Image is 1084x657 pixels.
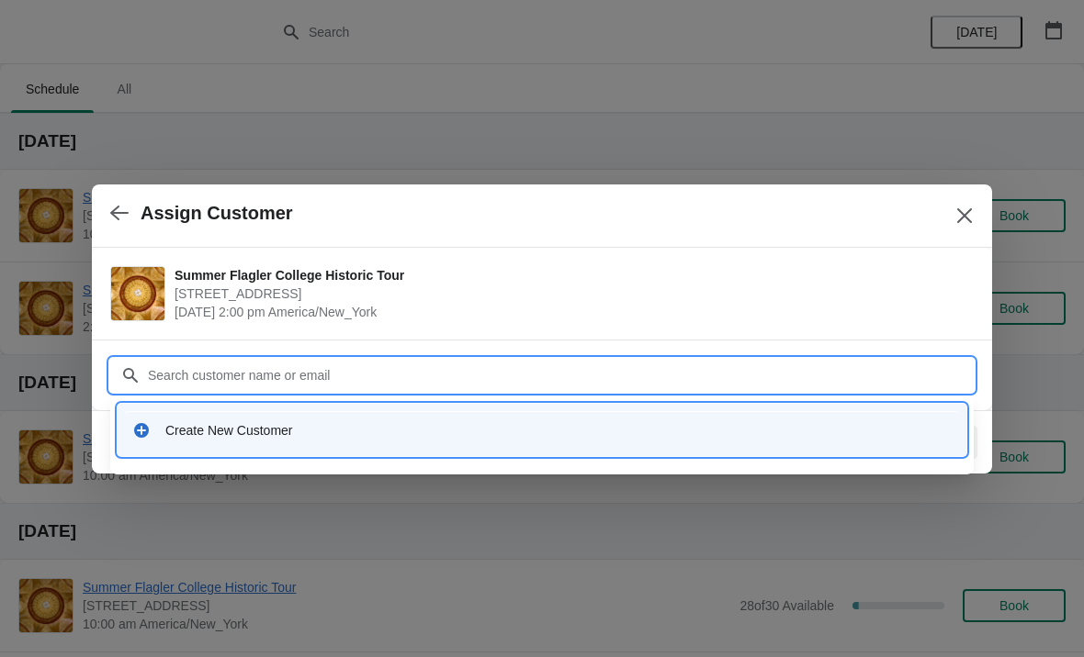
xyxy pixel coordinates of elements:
h2: Assign Customer [141,203,293,224]
span: [DATE] 2:00 pm America/New_York [175,303,965,321]
input: Search customer name or email [147,359,974,392]
div: Create New Customer [165,421,952,440]
img: Summer Flagler College Historic Tour | 74 King Street, St. Augustine, FL, USA | August 28 | 2:00 ... [111,267,164,320]
button: Close [948,199,981,232]
span: Summer Flagler College Historic Tour [175,266,965,284]
span: [STREET_ADDRESS] [175,284,965,303]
